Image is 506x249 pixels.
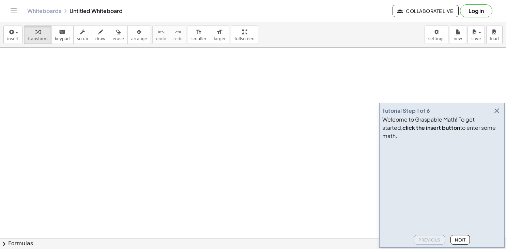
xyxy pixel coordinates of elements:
[490,36,499,41] span: load
[460,4,492,17] button: Log in
[402,124,460,131] b: click the insert button
[131,36,147,41] span: arrange
[214,36,226,41] span: larger
[216,28,223,36] i: format_size
[27,7,61,14] a: Whiteboards
[393,5,459,17] button: Collaborate Live
[175,28,181,36] i: redo
[156,36,166,41] span: undo
[471,36,481,41] span: save
[234,36,254,41] span: fullscreen
[112,36,124,41] span: erase
[455,237,465,243] span: Next
[170,26,186,44] button: redoredo
[454,36,462,41] span: new
[425,26,448,44] button: settings
[191,36,206,41] span: smaller
[467,26,485,44] button: save
[77,36,88,41] span: scrub
[398,8,453,14] span: Collaborate Live
[95,36,106,41] span: draw
[59,28,65,36] i: keyboard
[173,36,183,41] span: redo
[188,26,210,44] button: format_sizesmaller
[382,115,502,140] div: Welcome to Graspable Math! To get started, to enter some math.
[450,26,466,44] button: new
[382,107,430,115] div: Tutorial Step 1 of 6
[92,26,109,44] button: draw
[73,26,92,44] button: scrub
[127,26,151,44] button: arrange
[210,26,229,44] button: format_sizelarger
[231,26,258,44] button: fullscreen
[486,26,503,44] button: load
[152,26,170,44] button: undoundo
[109,26,127,44] button: erase
[24,26,51,44] button: transform
[158,28,164,36] i: undo
[450,235,470,245] button: Next
[428,36,445,41] span: settings
[55,36,70,41] span: keypad
[8,5,19,16] button: Toggle navigation
[28,36,48,41] span: transform
[196,28,202,36] i: format_size
[51,26,74,44] button: keyboardkeypad
[7,36,19,41] span: insert
[3,26,22,44] button: insert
